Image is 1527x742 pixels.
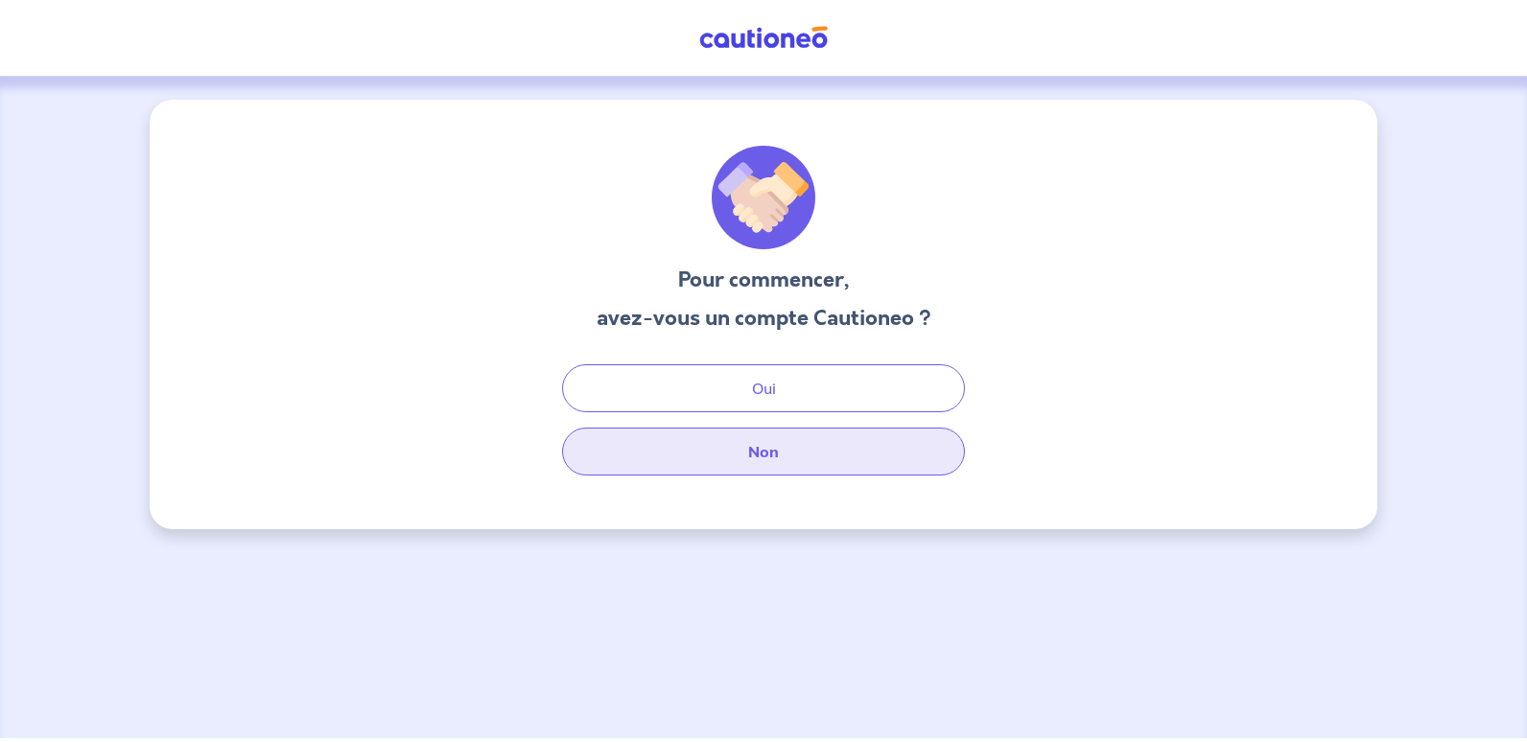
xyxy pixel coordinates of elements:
[712,146,815,249] img: illu_welcome.svg
[562,428,965,475] button: Non
[692,26,835,50] img: Cautioneo
[562,364,965,412] button: Oui
[597,265,931,295] h3: Pour commencer,
[597,303,931,334] h3: avez-vous un compte Cautioneo ?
